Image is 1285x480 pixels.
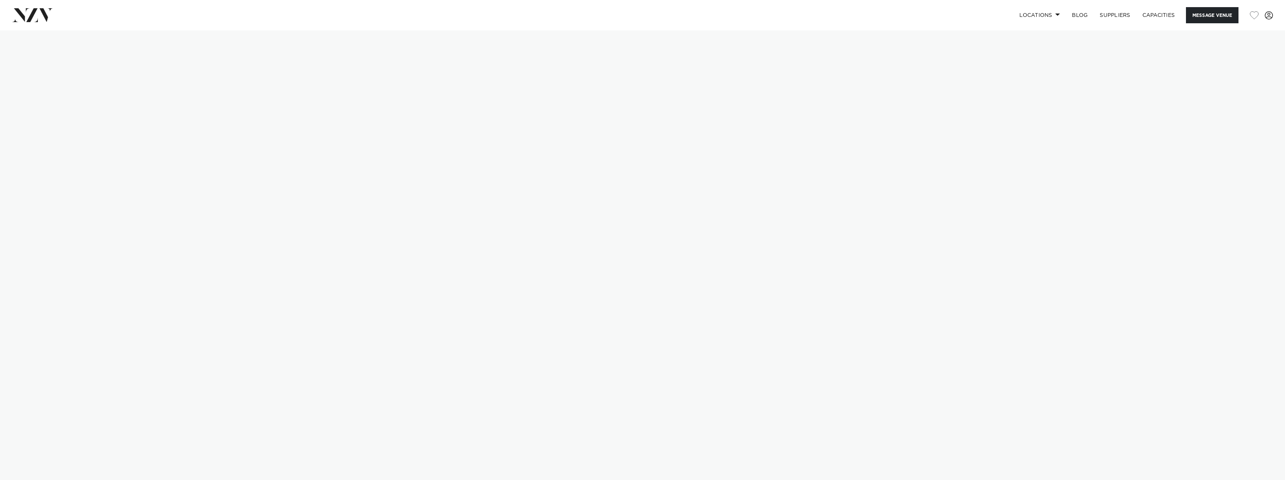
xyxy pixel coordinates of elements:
a: SUPPLIERS [1094,7,1136,23]
a: Capacities [1136,7,1181,23]
a: BLOG [1066,7,1094,23]
img: nzv-logo.png [12,8,53,22]
button: Message Venue [1186,7,1238,23]
a: Locations [1013,7,1066,23]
